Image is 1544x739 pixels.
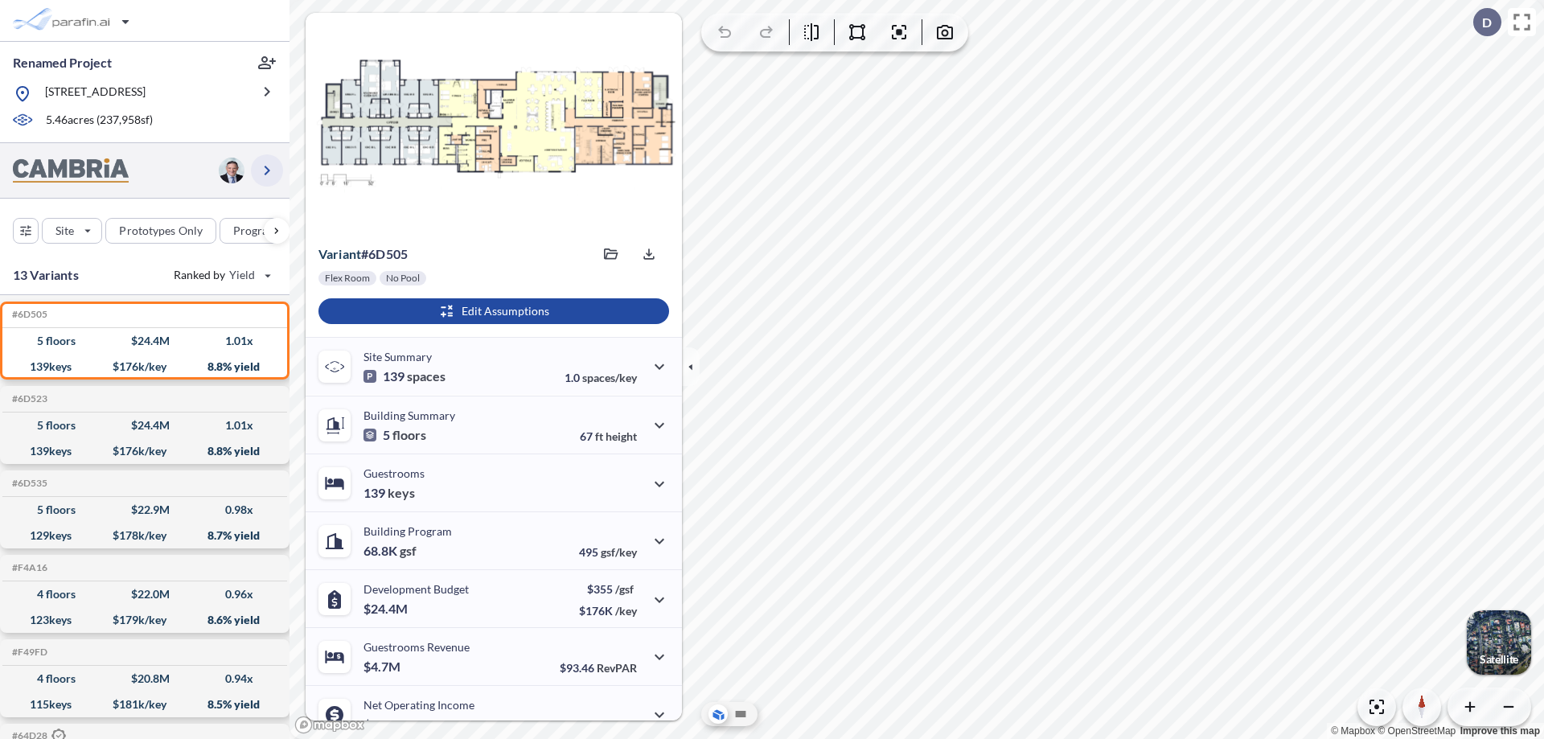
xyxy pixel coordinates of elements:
[13,54,112,72] p: Renamed Project
[9,562,47,573] h5: Click to copy the code
[119,223,203,239] p: Prototypes Only
[731,704,750,724] button: Site Plan
[161,262,281,288] button: Ranked by Yield
[407,368,446,384] span: spaces
[565,371,637,384] p: 1.0
[55,223,74,239] p: Site
[233,223,278,239] p: Program
[219,158,244,183] img: user logo
[105,218,216,244] button: Prototypes Only
[13,265,79,285] p: 13 Variants
[318,246,361,261] span: Variant
[1480,653,1518,666] p: Satellite
[9,309,47,320] h5: Click to copy the code
[363,716,403,733] p: $2.1M
[363,582,469,596] p: Development Budget
[1460,725,1540,737] a: Improve this map
[363,485,415,501] p: 139
[363,601,410,617] p: $24.4M
[13,158,129,183] img: BrandImage
[325,272,370,285] p: Flex Room
[582,371,637,384] span: spaces/key
[606,429,637,443] span: height
[462,303,549,319] p: Edit Assumptions
[220,218,306,244] button: Program
[569,719,637,733] p: 45.0%
[602,719,637,733] span: margin
[601,545,637,559] span: gsf/key
[46,112,153,129] p: 5.46 acres ( 237,958 sf)
[708,704,728,724] button: Aerial View
[1331,725,1375,737] a: Mapbox
[1467,610,1531,675] img: Switcher Image
[9,393,47,404] h5: Click to copy the code
[363,409,455,422] p: Building Summary
[363,698,474,712] p: Net Operating Income
[1467,610,1531,675] button: Switcher ImageSatellite
[1482,15,1492,30] p: D
[9,478,47,489] h5: Click to copy the code
[1378,725,1456,737] a: OpenStreetMap
[392,427,426,443] span: floors
[363,524,452,538] p: Building Program
[579,545,637,559] p: 495
[580,429,637,443] p: 67
[363,350,432,363] p: Site Summary
[363,427,426,443] p: 5
[388,485,415,501] span: keys
[595,429,603,443] span: ft
[363,368,446,384] p: 139
[579,604,637,618] p: $176K
[579,582,637,596] p: $355
[9,647,47,658] h5: Click to copy the code
[560,661,637,675] p: $93.46
[615,582,634,596] span: /gsf
[615,604,637,618] span: /key
[363,466,425,480] p: Guestrooms
[400,543,417,559] span: gsf
[386,272,420,285] p: No Pool
[229,267,256,283] span: Yield
[294,716,365,734] a: Mapbox homepage
[318,298,669,324] button: Edit Assumptions
[45,84,146,104] p: [STREET_ADDRESS]
[318,246,408,262] p: # 6d505
[363,543,417,559] p: 68.8K
[597,661,637,675] span: RevPAR
[363,659,403,675] p: $4.7M
[363,640,470,654] p: Guestrooms Revenue
[42,218,102,244] button: Site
